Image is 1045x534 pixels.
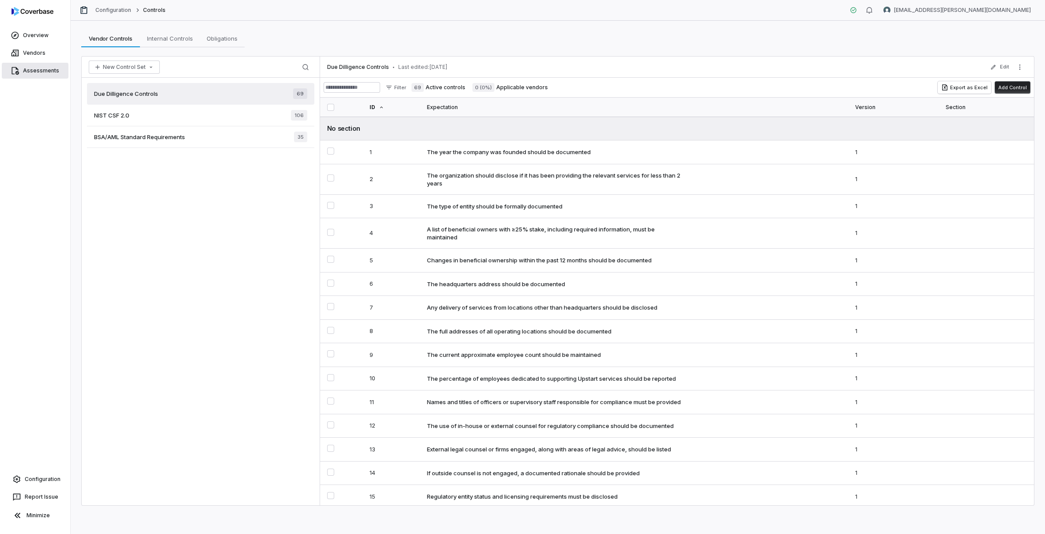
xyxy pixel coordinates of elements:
span: Minimize [26,512,50,519]
td: 6 [364,272,422,296]
a: BSA/AML Standard Requirements35 [87,126,314,148]
td: 4 [364,218,422,249]
span: Due Dilligence Controls [94,90,158,98]
a: Configuration [95,7,132,14]
td: 1 [850,296,940,320]
td: 1 [850,218,940,249]
span: 69 [411,83,424,92]
span: 106 [291,110,307,121]
div: The headquarters address should be documented [427,280,565,288]
span: Last edited: [DATE] [398,64,448,71]
td: 11 [364,390,422,414]
span: Assessments [23,67,59,74]
button: Select 13 control [327,445,334,452]
td: 1 [850,390,940,414]
button: Select 2 control [327,174,334,182]
button: Report Issue [4,489,67,505]
div: Section [946,98,1027,117]
img: undefined undefined avatar [883,7,890,14]
button: Filter [382,82,410,93]
button: Select 7 control [327,303,334,310]
td: 2 [364,164,422,194]
div: The percentage of employees dedicated to supporting Upstart services should be reported [427,375,676,383]
img: logo-D7KZi-bG.svg [11,7,53,16]
span: Overview [23,32,49,39]
button: Select 11 control [327,398,334,405]
span: Controls [143,7,166,14]
div: The use of in-house or external counsel for regulatory compliance should be documented [427,422,674,430]
a: Due Dilligence Controls69 [87,83,314,105]
span: • [392,64,395,70]
button: Select 9 control [327,350,334,357]
td: 1 [850,438,940,462]
button: Select 14 control [327,469,334,476]
a: Configuration [4,471,67,487]
span: Vendor Controls [85,33,136,44]
button: Export as Excel [938,81,991,94]
span: 69 [293,88,307,99]
div: Version [855,98,935,117]
span: 0 (0%) [472,83,494,92]
button: Select 10 control [327,374,334,381]
span: Internal Controls [143,33,196,44]
span: Obligations [203,33,241,44]
div: A list of beneficial owners with ≥25% stake, including required information, must be maintained [427,225,685,241]
div: The type of entity should be formally documented [427,202,562,210]
a: Vendors [2,45,68,61]
button: Edit [988,59,1012,75]
div: Any delivery of services from locations other than headquarters should be disclosed [427,303,657,311]
td: 10 [364,367,422,390]
a: NIST CSF 2.0106 [87,105,314,126]
td: 1 [850,343,940,367]
span: Filter [394,84,406,91]
div: The organization should disclose if it has been providing the relevant services for less than 2 y... [427,171,685,187]
div: The current approximate employee count should be maintained [427,351,601,359]
button: Select 3 control [327,202,334,209]
button: New Control Set [89,61,160,74]
button: Minimize [4,507,67,524]
td: 15 [364,485,422,509]
div: If outside counsel is not engaged, a documented rationale should be provided [427,469,640,477]
div: The full addresses of all operating locations should be documented [427,327,611,335]
button: Select 4 control [327,229,334,236]
button: Select 1 control [327,148,334,155]
td: 1 [850,272,940,296]
span: Due Dilligence Controls [327,64,389,71]
span: BSA/AML Standard Requirements [94,133,185,141]
td: 9 [364,343,422,367]
td: 1 [850,164,940,194]
div: Regulatory entity status and licensing requirements must be disclosed [427,492,618,500]
button: More actions [1013,61,1027,74]
td: 1 [364,140,422,164]
div: ID [370,98,416,117]
div: External legal counsel or firms engaged, along with areas of legal advice, should be listed [427,445,671,453]
span: Report Issue [25,493,58,500]
span: 35 [294,132,307,142]
label: Applicable vendors [472,83,548,92]
div: No section [327,124,1027,133]
td: 1 [850,319,940,343]
td: 7 [364,296,422,320]
button: Select 8 control [327,327,334,334]
td: 1 [850,140,940,164]
span: NIST CSF 2.0 [94,111,129,119]
td: 1 [850,414,940,438]
span: [EMAIL_ADDRESS][PERSON_NAME][DOMAIN_NAME] [894,7,1031,14]
td: 12 [364,414,422,438]
a: Overview [2,27,68,43]
button: Select 12 control [327,421,334,428]
div: Expectation [427,98,845,117]
button: Select 5 control [327,256,334,263]
div: Names and titles of officers or supervisory staff responsible for compliance must be provided [427,398,681,406]
td: 8 [364,319,422,343]
a: Assessments [2,63,68,79]
td: 1 [850,485,940,509]
button: Add Control [995,81,1030,94]
td: 14 [364,461,422,485]
div: The year the company was founded should be documented [427,148,591,156]
span: Configuration [25,476,60,483]
td: 1 [850,461,940,485]
label: Active controls [411,83,465,92]
td: 3 [364,194,422,218]
td: 5 [364,249,422,273]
